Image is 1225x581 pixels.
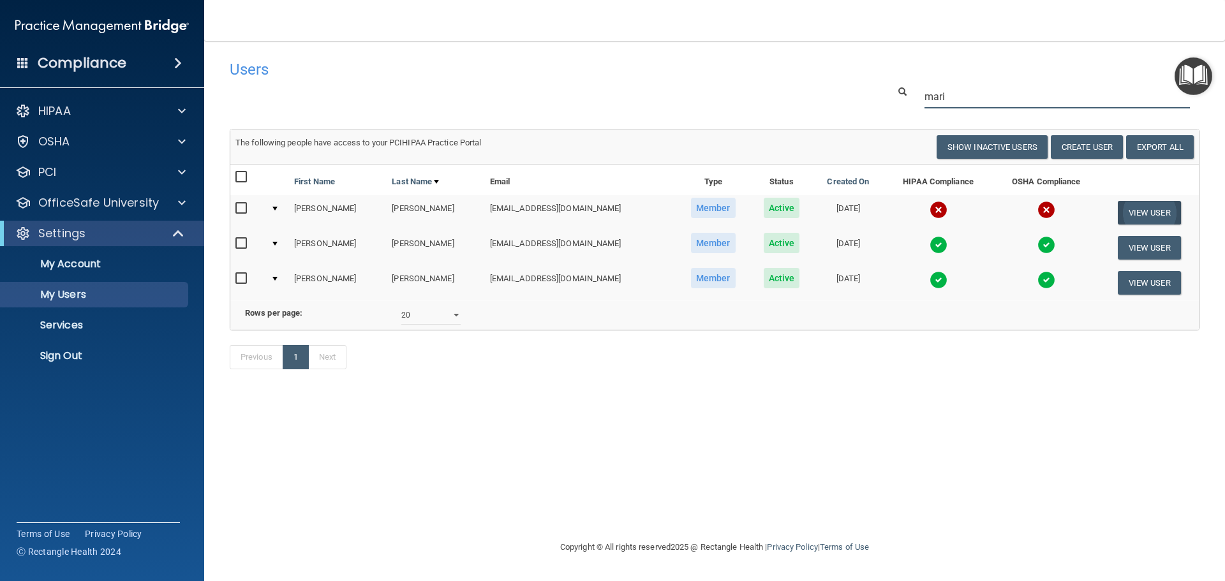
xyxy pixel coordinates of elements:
p: OfficeSafe University [38,195,159,210]
img: tick.e7d51cea.svg [1037,236,1055,254]
div: Copyright © All rights reserved 2025 @ Rectangle Health | | [482,527,947,568]
td: [PERSON_NAME] [387,230,484,265]
button: View User [1118,236,1181,260]
p: Settings [38,226,85,241]
a: OfficeSafe University [15,195,186,210]
a: Created On [827,174,869,189]
td: [PERSON_NAME] [289,195,387,230]
td: [PERSON_NAME] [387,195,484,230]
td: [PERSON_NAME] [289,265,387,300]
span: Active [764,268,800,288]
a: Next [308,345,346,369]
p: Sign Out [8,349,182,362]
span: Member [691,233,736,253]
h4: Users [230,61,787,78]
td: [EMAIL_ADDRESS][DOMAIN_NAME] [485,265,676,300]
th: Email [485,165,676,195]
p: PCI [38,165,56,180]
a: Terms of Use [820,542,869,552]
td: [EMAIL_ADDRESS][DOMAIN_NAME] [485,195,676,230]
th: OSHA Compliance [993,165,1099,195]
button: View User [1118,271,1181,295]
span: Ⓒ Rectangle Health 2024 [17,545,121,558]
th: Type [676,165,750,195]
span: The following people have access to your PCIHIPAA Practice Portal [235,138,482,147]
td: [DATE] [813,265,884,300]
span: Active [764,233,800,253]
h4: Compliance [38,54,126,72]
button: View User [1118,201,1181,224]
a: Previous [230,345,283,369]
a: OSHA [15,134,186,149]
a: First Name [294,174,335,189]
input: Search [924,85,1190,108]
button: Show Inactive Users [937,135,1048,159]
img: tick.e7d51cea.svg [930,236,947,254]
a: Privacy Policy [767,542,817,552]
a: PCI [15,165,186,180]
span: Member [691,268,736,288]
img: cross.ca9f0e7f.svg [930,201,947,219]
img: cross.ca9f0e7f.svg [1037,201,1055,219]
p: HIPAA [38,103,71,119]
td: [PERSON_NAME] [289,230,387,265]
td: [EMAIL_ADDRESS][DOMAIN_NAME] [485,230,676,265]
a: Privacy Policy [85,527,142,540]
button: Open Resource Center [1175,57,1212,95]
a: HIPAA [15,103,186,119]
img: tick.e7d51cea.svg [1037,271,1055,289]
span: Active [764,198,800,218]
p: My Users [8,288,182,301]
a: Settings [15,226,185,241]
td: [PERSON_NAME] [387,265,484,300]
button: Create User [1051,135,1123,159]
a: Export All [1126,135,1194,159]
p: OSHA [38,134,70,149]
td: [DATE] [813,230,884,265]
span: Member [691,198,736,218]
b: Rows per page: [245,308,302,318]
th: Status [750,165,813,195]
img: tick.e7d51cea.svg [930,271,947,289]
th: HIPAA Compliance [884,165,993,195]
p: Services [8,319,182,332]
a: Last Name [392,174,439,189]
p: My Account [8,258,182,270]
img: PMB logo [15,13,189,39]
a: 1 [283,345,309,369]
td: [DATE] [813,195,884,230]
a: Terms of Use [17,527,70,540]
